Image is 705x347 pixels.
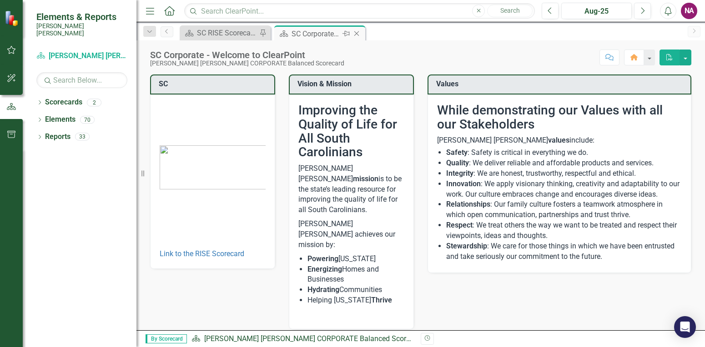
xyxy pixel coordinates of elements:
[150,60,344,67] div: [PERSON_NAME] [PERSON_NAME] CORPORATE Balanced Scorecard
[353,174,378,183] strong: mission
[446,179,682,200] li: : We apply visionary thinking, creativity and adaptability to our work. Our culture embraces chan...
[197,27,257,39] div: SC RISE Scorecard - Welcome to ClearPoint
[297,80,408,88] h3: Vision & Mission
[446,199,682,220] li: : Our family culture fosters a teamwork atmosphere in which open communication, partnerships and ...
[307,254,404,264] li: [US_STATE]
[36,72,127,88] input: Search Below...
[436,80,686,88] h3: Values
[298,164,404,217] p: [PERSON_NAME] [PERSON_NAME] is to be the state’s leading resource for improving the quality of li...
[307,295,404,306] li: Helping [US_STATE]
[500,7,520,14] span: Search
[204,334,424,343] a: [PERSON_NAME] [PERSON_NAME] CORPORATE Balanced Scorecard
[446,241,682,262] li: : We care for those things in which we have been entrusted and take seriously our commitment to t...
[150,50,344,60] div: SC Corporate - Welcome to ClearPoint
[561,3,632,19] button: Aug-25
[36,51,127,61] a: [PERSON_NAME] [PERSON_NAME] CORPORATE Balanced Scorecard
[36,11,127,22] span: Elements & Reports
[87,99,101,106] div: 2
[307,265,342,273] strong: Energizing
[307,264,404,285] li: Homes and Businesses
[191,334,414,344] div: »
[446,221,473,229] strong: Respect
[446,169,682,179] li: : We are honest, trustworthy, respectful and ethical.
[184,3,535,19] input: Search ClearPoint...
[182,27,257,39] a: SC RISE Scorecard - Welcome to ClearPoint
[298,104,404,159] h2: Improving the Quality of Life for All South Carolinians
[160,249,244,258] a: Link to the RISE Scorecard
[446,242,487,250] strong: Stewardship
[307,254,338,263] strong: Powering
[446,158,682,169] li: : We deliver reliable and affordable products and services.
[564,6,629,17] div: Aug-25
[446,159,469,167] strong: Quality
[80,116,95,124] div: 70
[159,80,270,88] h3: SC
[674,316,696,338] div: Open Intercom Messenger
[446,179,481,188] strong: Innovation
[146,334,187,343] span: By Scorecard
[446,220,682,241] li: : We treat others the way we want to be treated and respect their viewpoints, ideas and thoughts.
[45,97,82,108] a: Scorecards
[371,296,392,304] strong: Thrive
[487,5,533,17] button: Search
[298,217,404,252] p: [PERSON_NAME] [PERSON_NAME] achieves our mission by:
[36,22,127,37] small: [PERSON_NAME] [PERSON_NAME]
[446,200,490,208] strong: Relationships
[548,136,569,144] strong: values
[437,135,682,146] p: [PERSON_NAME] [PERSON_NAME] include:
[75,133,90,141] div: 33
[446,148,682,158] li: : Safety is critical in everything we do.
[45,132,70,142] a: Reports
[307,285,339,294] strong: Hydrating
[5,10,20,26] img: ClearPoint Strategy
[45,114,76,125] a: Elements
[437,104,682,132] h2: While demonstrating our Values with all our Stakeholders
[292,28,340,40] div: SC Corporate - Welcome to ClearPoint
[446,169,473,178] strong: Integrity
[446,148,468,157] strong: Safety
[681,3,697,19] button: NA
[307,285,404,295] li: Communities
